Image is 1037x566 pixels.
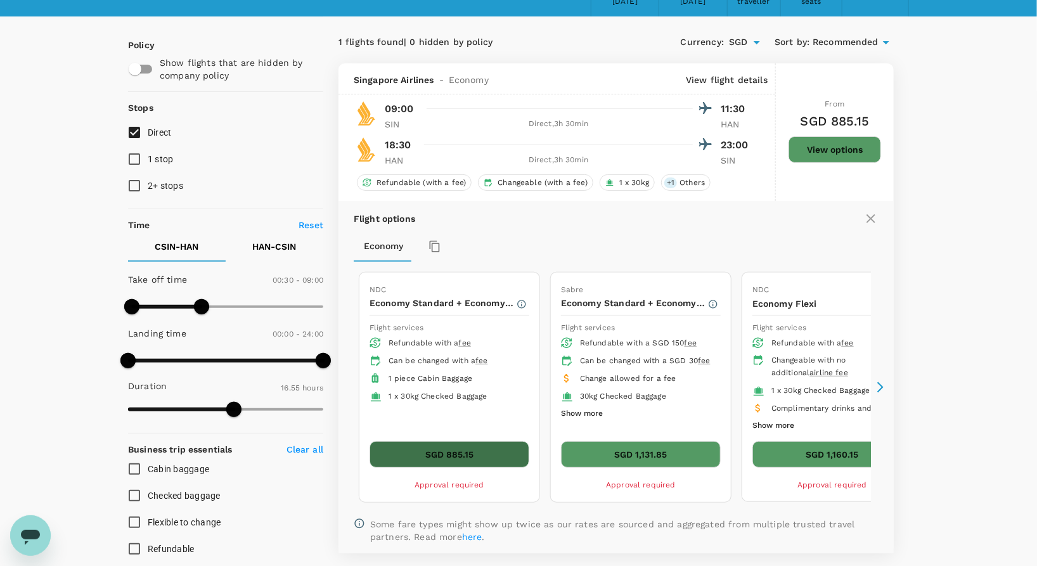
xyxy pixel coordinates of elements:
strong: Stops [128,103,153,113]
div: 1 flights found | 0 hidden by policy [338,35,616,49]
p: Clear all [287,443,323,456]
p: SIN [721,154,752,167]
div: Direct , 3h 30min [424,154,693,167]
p: Duration [128,380,167,392]
span: Recommended [813,35,879,49]
span: airline fee [810,368,849,377]
p: HAN [385,154,416,167]
div: Refundable with a SGD 150 [580,337,711,350]
span: NDC [752,285,769,294]
p: 23:00 [721,138,752,153]
p: Economy Standard + Economy Flexi [370,297,516,309]
div: Refundable with a [389,337,519,350]
div: +1Others [661,174,711,191]
p: Landing time [128,327,186,340]
span: Change allowed for a fee [580,374,676,383]
button: View options [789,136,881,163]
span: 00:30 - 09:00 [273,276,323,285]
span: 1 x 30kg Checked Baggage [771,386,870,395]
p: HAN [721,118,752,131]
span: Sabre [561,285,584,294]
div: Changeable (with a fee) [478,174,593,191]
span: fee [685,338,697,347]
p: SIN [385,118,416,131]
p: Reset [299,219,323,231]
span: - [434,74,449,86]
div: Changeable with no additional [771,354,902,380]
span: NDC [370,285,386,294]
div: Can be changed with a [389,355,519,368]
button: Show more [752,418,794,434]
span: Sort by : [775,35,809,49]
p: 18:30 [385,138,411,153]
span: Direct [148,127,172,138]
span: 00:00 - 24:00 [273,330,323,338]
span: fee [475,356,487,365]
p: 11:30 [721,101,752,117]
div: Refundable with a [771,337,902,350]
p: Time [128,219,150,231]
span: 1 x 30kg Checked Baggage [389,392,487,401]
span: fee [698,356,710,365]
span: fee [842,338,854,347]
p: Policy [128,39,139,51]
p: Economy Flexi [752,297,899,310]
span: Changeable (with a fee) [493,177,592,188]
img: SQ [354,137,379,162]
span: Flight services [370,323,423,332]
span: 2+ stops [148,181,183,191]
span: Flight services [561,323,615,332]
button: Economy [354,231,413,262]
span: 16.55 hours [281,383,323,392]
p: Flight options [354,212,415,225]
span: Approval required [415,480,484,489]
p: 09:00 [385,101,414,117]
p: Economy Standard + Economy Flexi [561,297,707,309]
span: 1 x 30kg [614,177,654,188]
span: Checked baggage [148,491,221,501]
div: Direct , 3h 30min [424,118,693,131]
span: 1 piece Cabin Baggage [389,374,472,383]
p: Some fare types might show up twice as our rates are sourced and aggregated from multiple trusted... [370,518,879,543]
a: here [462,532,482,542]
span: From [825,100,845,108]
h6: SGD 885.15 [801,111,870,131]
span: Singapore Airlines [354,74,434,86]
p: CSIN - HAN [155,240,199,253]
p: HAN - CSIN [253,240,297,253]
div: Refundable (with a fee) [357,174,472,191]
img: SQ [354,101,379,126]
span: Flexible to change [148,517,221,527]
p: Take off time [128,273,187,286]
span: 30kg Checked Baggage [580,392,666,401]
span: 1 stop [148,154,174,164]
button: SGD 885.15 [370,441,529,468]
iframe: Button to launch messaging window [10,515,51,556]
span: + 1 [664,177,677,188]
span: Currency : [681,35,724,49]
span: Cabin baggage [148,464,209,474]
span: Approval required [797,480,867,489]
span: Refundable (with a fee) [371,177,471,188]
span: Complimentary drinks and meal [771,404,893,413]
p: Show flights that are hidden by company policy [160,56,314,82]
p: View flight details [686,74,768,86]
button: SGD 1,160.15 [752,441,912,468]
span: Economy [449,74,489,86]
div: Can be changed with a SGD 30 [580,355,711,368]
button: SGD 1,131.85 [561,441,721,468]
span: Flight services [752,323,806,332]
span: Refundable [148,544,195,554]
strong: Business trip essentials [128,444,233,454]
div: 1 x 30kg [600,174,655,191]
button: Open [748,34,766,51]
button: Show more [561,406,603,422]
span: Approval required [606,480,676,489]
span: fee [459,338,471,347]
span: Others [674,177,710,188]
